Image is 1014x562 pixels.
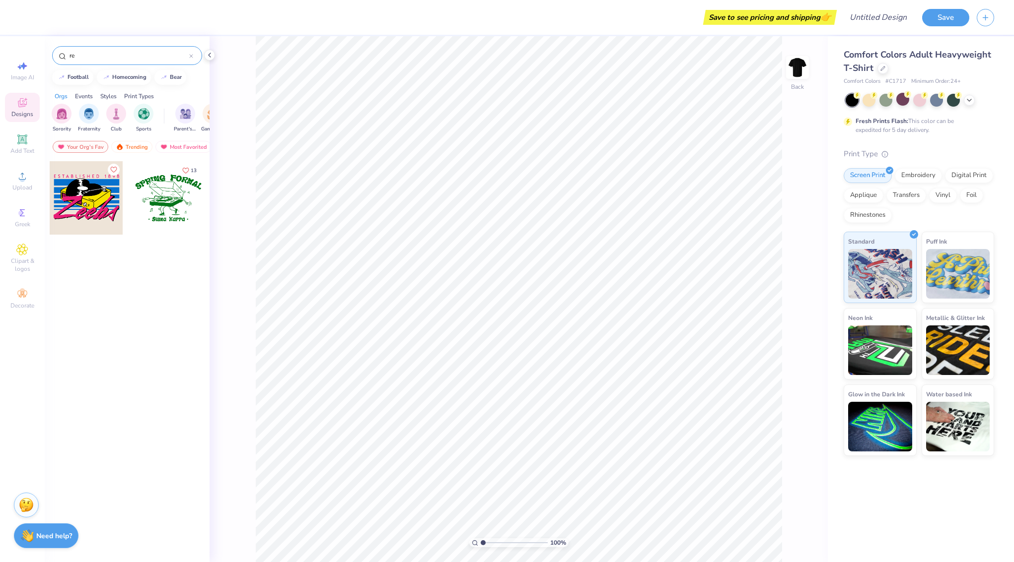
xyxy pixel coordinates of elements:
[5,257,40,273] span: Clipart & logos
[52,104,72,133] div: filter for Sorority
[52,70,93,85] button: football
[106,104,126,133] div: filter for Club
[154,70,186,85] button: bear
[58,74,66,80] img: trend_line.gif
[848,249,912,299] img: Standard
[960,188,983,203] div: Foil
[160,74,168,80] img: trend_line.gif
[201,125,224,133] span: Game Day
[68,74,89,80] div: football
[788,58,807,77] img: Back
[174,104,197,133] div: filter for Parent's Weekend
[844,49,991,74] span: Comfort Colors Adult Heavyweight T-Shirt
[10,147,34,155] span: Add Text
[111,125,122,133] span: Club
[945,168,993,183] div: Digital Print
[885,77,906,86] span: # C1717
[174,125,197,133] span: Parent's Weekend
[848,325,912,375] img: Neon Ink
[100,92,117,101] div: Styles
[160,143,168,150] img: most_fav.gif
[848,236,874,247] span: Standard
[75,92,93,101] div: Events
[550,538,566,547] span: 100 %
[97,70,151,85] button: homecoming
[78,104,100,133] button: filter button
[856,117,978,134] div: This color can be expedited for 5 day delivery.
[926,402,990,451] img: Water based Ink
[102,74,110,80] img: trend_line.gif
[180,108,191,120] img: Parent's Weekend Image
[134,104,153,133] button: filter button
[12,184,32,191] span: Upload
[106,104,126,133] button: filter button
[848,402,912,451] img: Glow in the Dark Ink
[36,531,72,541] strong: Need help?
[57,143,65,150] img: most_fav.gif
[844,168,892,183] div: Screen Print
[15,220,30,228] span: Greek
[52,104,72,133] button: filter button
[911,77,961,86] span: Minimum Order: 24 +
[191,168,197,173] span: 13
[112,74,146,80] div: homecoming
[55,92,68,101] div: Orgs
[56,108,68,120] img: Sorority Image
[124,92,154,101] div: Print Types
[926,389,972,399] span: Water based Ink
[926,325,990,375] img: Metallic & Glitter Ink
[706,10,834,25] div: Save to see pricing and shipping
[11,110,33,118] span: Designs
[926,236,947,247] span: Puff Ink
[926,312,985,323] span: Metallic & Glitter Ink
[10,302,34,310] span: Decorate
[844,77,880,86] span: Comfort Colors
[53,125,71,133] span: Sorority
[848,312,872,323] span: Neon Ink
[922,9,969,26] button: Save
[844,148,994,160] div: Print Type
[842,7,915,27] input: Untitled Design
[791,82,804,91] div: Back
[895,168,942,183] div: Embroidery
[201,104,224,133] div: filter for Game Day
[111,141,152,153] div: Trending
[207,108,218,120] img: Game Day Image
[170,74,182,80] div: bear
[201,104,224,133] button: filter button
[178,164,201,177] button: Like
[111,108,122,120] img: Club Image
[53,141,108,153] div: Your Org's Fav
[155,141,212,153] div: Most Favorited
[848,389,905,399] span: Glow in the Dark Ink
[174,104,197,133] button: filter button
[78,104,100,133] div: filter for Fraternity
[134,104,153,133] div: filter for Sports
[136,125,151,133] span: Sports
[856,117,908,125] strong: Fresh Prints Flash:
[929,188,957,203] div: Vinyl
[108,164,120,176] button: Like
[820,11,831,23] span: 👉
[138,108,149,120] img: Sports Image
[844,188,883,203] div: Applique
[69,51,189,61] input: Try "Alpha"
[844,208,892,223] div: Rhinestones
[78,125,100,133] span: Fraternity
[926,249,990,299] img: Puff Ink
[83,108,94,120] img: Fraternity Image
[11,73,34,81] span: Image AI
[886,188,926,203] div: Transfers
[116,143,124,150] img: trending.gif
